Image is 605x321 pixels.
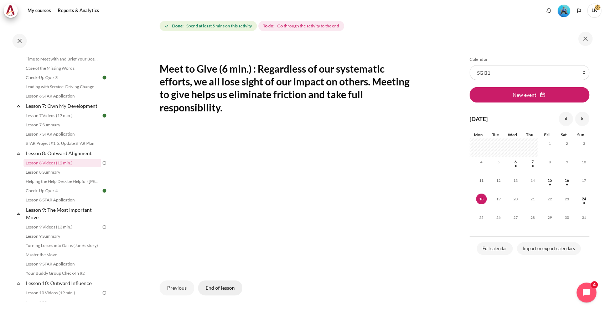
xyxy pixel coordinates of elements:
[101,112,108,119] img: Done
[579,175,589,186] span: 17
[477,242,513,255] a: Full calendar
[527,194,538,204] span: 21
[543,5,554,16] div: Show notification window with no new notifications
[160,280,194,295] button: Previous
[24,92,101,100] a: Lesson 6 STAR Application
[55,4,102,18] a: Reports & Analytics
[544,178,555,183] a: Friday, 15 August events
[101,74,108,81] img: Done
[544,194,555,204] span: 22
[562,175,572,186] span: 16
[186,23,252,29] span: Spend at least 5 mins on this activity
[25,148,101,158] a: Lesson 8: Outward Alignment
[544,132,549,137] span: Fri
[493,212,504,223] span: 26
[277,23,339,29] span: Go through the activity to the end
[579,157,589,167] span: 10
[579,194,589,204] span: 24
[470,57,589,256] section: Blocks
[24,130,101,138] a: Lesson 7 STAR Application
[101,188,108,194] img: Done
[198,280,242,295] button: End of lesson
[470,194,487,212] td: Today
[24,186,101,195] a: Check-Up Quiz 4
[160,127,410,267] iframe: OP-M8-Outward Alignment-Media17-Meet to Give
[562,138,572,149] span: 2
[579,212,589,223] span: 31
[577,132,584,137] span: Sun
[160,20,346,32] div: Completion requirements for Lesson 8 Videos (12 min.)
[474,132,483,137] span: Mon
[492,132,499,137] span: Tue
[160,62,410,114] h2: Meet to Give (6 min.) : Regardless of our systematic efforts, we all lose sight of our impact on ...
[15,280,22,287] span: Collapse
[510,212,521,223] span: 27
[517,242,581,255] a: Import or export calendars
[493,157,504,167] span: 5
[24,260,101,268] a: Lesson 9 STAR Application
[579,197,589,201] a: Sunday, 24 August events
[527,212,538,223] span: 28
[24,139,101,148] a: STAR Project #1.5: Update STAR Plan
[510,160,521,164] a: Wednesday, 6 August events
[555,4,573,17] a: Level #3
[24,251,101,259] a: Master the Move
[476,212,487,223] span: 25
[544,212,555,223] span: 29
[526,132,533,137] span: Thu
[24,55,101,63] a: Time to Meet with and Brief Your Boss #1
[101,290,108,296] img: To do
[544,138,555,149] span: 1
[558,5,570,17] img: Level #3
[24,121,101,129] a: Lesson 7 Summary
[476,175,487,186] span: 11
[172,23,183,29] strong: Done:
[101,224,108,230] img: To do
[24,269,101,278] a: Your Buddy Group Check-In #2
[513,91,536,99] span: New event
[493,194,504,204] span: 19
[24,223,101,231] a: Lesson 9 Videos (13 min.)
[493,175,504,186] span: 12
[24,298,101,306] a: Lesson 10 Summary
[24,177,101,186] a: Helping the Help Desk be Helpful ([PERSON_NAME]'s Story)
[587,4,601,18] span: LK
[510,194,521,204] span: 20
[263,23,274,29] strong: To do:
[470,115,488,123] h4: [DATE]
[510,175,521,186] span: 13
[25,4,53,18] a: My courses
[544,175,555,186] span: 15
[24,64,101,73] a: Case of the Missing Words
[574,5,584,16] button: Languages
[579,138,589,149] span: 3
[476,194,487,204] span: 18
[24,241,101,250] a: Turning Losses into Gains (June's story)
[562,157,572,167] span: 9
[101,160,108,166] img: To do
[15,150,22,157] span: Collapse
[24,196,101,204] a: Lesson 8 STAR Application
[24,111,101,120] a: Lesson 7 Videos (17 min.)
[476,157,487,167] span: 4
[25,278,101,288] a: Lesson 10: Outward Influence
[24,168,101,177] a: Lesson 8 Summary
[15,210,22,217] span: Collapse
[24,73,101,82] a: Check-Up Quiz 3
[562,194,572,204] span: 23
[527,157,538,167] span: 7
[508,132,517,137] span: Wed
[25,101,101,111] a: Lesson 7: Own My Development
[544,157,555,167] span: 8
[561,132,567,137] span: Sat
[4,4,21,18] a: Architeck Architeck
[24,83,101,91] a: Leading with Service, Driving Change (Pucknalin's Story)
[15,102,22,110] span: Collapse
[6,5,16,16] img: Architeck
[25,205,101,222] a: Lesson 9: The Most Important Move
[510,157,521,167] span: 6
[527,160,538,164] a: Thursday, 7 August events
[24,232,101,241] a: Lesson 9 Summary
[562,212,572,223] span: 30
[470,87,589,102] button: New event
